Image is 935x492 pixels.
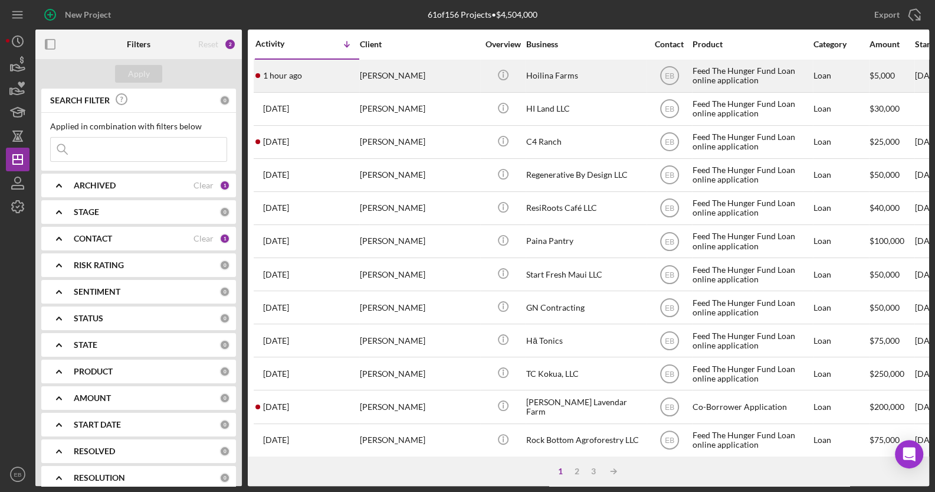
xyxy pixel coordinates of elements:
b: CONTACT [74,234,112,243]
div: C4 Ranch [526,126,644,158]
text: EB [664,337,674,345]
div: Feed The Hunger Fund Loan online application [693,159,811,191]
div: $50,000 [870,292,914,323]
b: STATUS [74,314,103,323]
text: EB [664,304,674,312]
div: 0 [219,473,230,483]
div: Loan [813,425,868,456]
div: Loan [813,325,868,356]
div: $5,000 [870,60,914,92]
text: EB [664,370,674,378]
div: $30,000 [870,93,914,125]
div: Feed The Hunger Fund Loan online application [693,259,811,290]
div: [PERSON_NAME] [360,193,478,224]
div: ResiRoots Café LLC [526,193,644,224]
div: Feed The Hunger Fund Loan online application [693,226,811,257]
time: 2025-06-16 20:57 [263,369,289,379]
div: Clear [193,234,214,243]
b: RESOLVED [74,447,115,456]
div: Hoilina Farms [526,60,644,92]
time: 2025-07-03 00:50 [263,270,289,279]
div: Paina Pantry [526,226,644,257]
div: Feed The Hunger Fund Loan online application [693,60,811,92]
div: $40,000 [870,193,914,224]
div: [PERSON_NAME] [360,391,478,422]
div: Loan [813,60,868,92]
div: Activity [255,39,307,48]
b: SEARCH FILTER [50,96,110,105]
div: New Project [65,3,111,27]
div: 1 [219,180,230,191]
div: $25,000 [870,126,914,158]
div: [PERSON_NAME] [360,93,478,125]
time: 2025-07-21 01:38 [263,203,289,213]
b: RISK RATING [74,260,124,270]
div: Co-Borrower Application [693,391,811,422]
div: Loan [813,391,868,422]
div: [PERSON_NAME] [360,60,478,92]
button: Export [862,3,929,27]
text: EB [664,436,674,445]
div: Apply [128,65,150,83]
div: Feed The Hunger Fund Loan online application [693,93,811,125]
div: Feed The Hunger Fund Loan online application [693,358,811,389]
div: [PERSON_NAME] [360,259,478,290]
div: Export [874,3,900,27]
div: Start Fresh Maui LLC [526,259,644,290]
div: HI Land LLC [526,93,644,125]
div: $50,000 [870,159,914,191]
div: 0 [219,446,230,457]
div: Feed The Hunger Fund Loan online application [693,292,811,323]
div: 0 [219,286,230,297]
time: 2025-06-24 00:56 [263,303,289,312]
text: EB [664,138,674,146]
button: Apply [115,65,162,83]
div: Loan [813,358,868,389]
div: [PERSON_NAME] [360,292,478,323]
div: Reset [198,40,218,49]
text: EB [664,105,674,113]
time: 2025-08-12 21:36 [263,71,302,80]
div: Loan [813,292,868,323]
time: 2025-08-11 20:25 [263,137,289,146]
div: $75,000 [870,425,914,456]
div: Rock Bottom Agroforestry LLC [526,425,644,456]
div: Category [813,40,868,49]
div: 2 [569,467,585,476]
div: Feed The Hunger Fund Loan online application [693,126,811,158]
div: Client [360,40,478,49]
div: $50,000 [870,259,914,290]
div: Feed The Hunger Fund Loan online application [693,325,811,356]
div: [PERSON_NAME] Lavendar Farm [526,391,644,422]
div: Overview [481,40,525,49]
div: 0 [219,207,230,217]
time: 2025-08-11 22:51 [263,104,289,113]
div: Loan [813,159,868,191]
div: $75,000 [870,325,914,356]
b: PRODUCT [74,367,113,376]
div: 0 [219,393,230,403]
text: EB [664,403,674,412]
div: [PERSON_NAME] [360,358,478,389]
div: [PERSON_NAME] [360,226,478,257]
div: Feed The Hunger Fund Loan online application [693,425,811,456]
b: SENTIMENT [74,287,120,296]
div: GN Contracting [526,292,644,323]
div: 0 [219,419,230,430]
div: Product [693,40,811,49]
div: Loan [813,93,868,125]
div: [PERSON_NAME] [360,159,478,191]
div: 0 [219,313,230,324]
button: EB [6,462,29,486]
div: Open Intercom Messenger [895,440,923,468]
div: Amount [870,40,914,49]
time: 2025-05-22 09:23 [263,402,289,412]
div: Clear [193,181,214,190]
div: Applied in combination with filters below [50,122,227,131]
time: 2025-06-21 04:17 [263,336,289,346]
div: 61 of 156 Projects • $4,504,000 [428,10,537,19]
div: 2 [224,38,236,50]
b: STATE [74,340,97,350]
button: New Project [35,3,123,27]
div: 0 [219,366,230,377]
